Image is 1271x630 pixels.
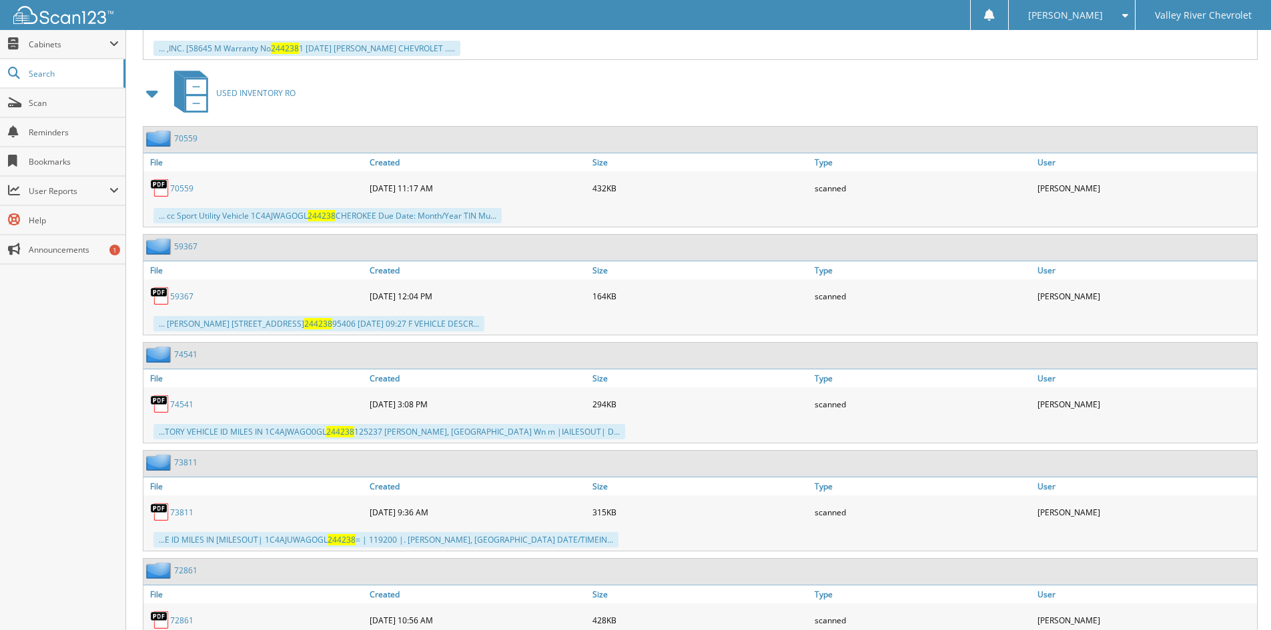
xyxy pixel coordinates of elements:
[29,97,119,109] span: Scan
[326,426,354,437] span: 244238
[811,391,1034,417] div: scanned
[589,391,812,417] div: 294KB
[153,532,618,547] div: ...E ID MILES IN [MILESOUT| 1C4AJUWAGOGL = | 119200 |. [PERSON_NAME], [GEOGRAPHIC_DATA] DATE/TIME...
[366,369,589,387] a: Created
[150,394,170,414] img: PDF.png
[811,477,1034,495] a: Type
[170,291,193,302] a: 59367
[29,244,119,255] span: Announcements
[366,175,589,201] div: [DATE] 11:17 AM
[109,245,120,255] div: 1
[1034,283,1257,309] div: [PERSON_NAME]
[143,153,366,171] a: File
[304,318,332,329] span: 244238
[153,424,625,439] div: ...TORY VEHICLE ID MILES IN 1C4AJWAGO0GL 125237 [PERSON_NAME], [GEOGRAPHIC_DATA] Wn m |IAILESOUT|...
[29,185,109,197] span: User Reports
[143,477,366,495] a: File
[143,261,366,279] a: File
[589,283,812,309] div: 164KB
[589,499,812,525] div: 315KB
[308,210,336,221] span: 244238
[328,534,356,545] span: 244238
[811,369,1034,387] a: Type
[589,261,812,279] a: Size
[153,316,484,331] div: ... [PERSON_NAME] [STREET_ADDRESS] 95406 [DATE] 09:27 F VEHICLE DESCR...
[811,499,1034,525] div: scanned
[143,585,366,603] a: File
[174,457,197,468] a: 73811
[153,41,460,56] div: ... ,INC. [58645 M Warranty No 1 [DATE] [PERSON_NAME] CHEVROLET .....
[1034,369,1257,387] a: User
[811,585,1034,603] a: Type
[271,43,299,54] span: 244238
[150,610,170,630] img: PDF.png
[166,67,296,119] a: USED INVENTORY RO
[366,499,589,525] div: [DATE] 9:36 AM
[589,585,812,603] a: Size
[811,283,1034,309] div: scanned
[29,68,117,79] span: Search
[170,615,193,626] a: 72861
[811,175,1034,201] div: scanned
[1034,153,1257,171] a: User
[29,127,119,138] span: Reminders
[170,507,193,518] a: 73811
[216,87,296,99] span: USED INVENTORY RO
[150,178,170,198] img: PDF.png
[13,6,113,24] img: scan123-logo-white.svg
[366,153,589,171] a: Created
[1034,175,1257,201] div: [PERSON_NAME]
[174,133,197,144] a: 70559
[146,130,174,147] img: folder2.png
[1034,477,1257,495] a: User
[146,454,174,471] img: folder2.png
[811,261,1034,279] a: Type
[29,39,109,50] span: Cabinets
[143,369,366,387] a: File
[589,369,812,387] a: Size
[366,261,589,279] a: Created
[146,238,174,255] img: folder2.png
[366,391,589,417] div: [DATE] 3:08 PM
[366,283,589,309] div: [DATE] 12:04 PM
[589,477,812,495] a: Size
[29,156,119,167] span: Bookmarks
[170,399,193,410] a: 74541
[589,175,812,201] div: 432KB
[170,183,193,194] a: 70559
[150,286,170,306] img: PDF.png
[174,565,197,576] a: 72861
[150,502,170,522] img: PDF.png
[174,241,197,252] a: 59367
[1028,11,1103,19] span: [PERSON_NAME]
[1034,261,1257,279] a: User
[1034,585,1257,603] a: User
[146,346,174,363] img: folder2.png
[366,585,589,603] a: Created
[174,349,197,360] a: 74541
[1155,11,1252,19] span: Valley River Chevrolet
[29,215,119,226] span: Help
[366,477,589,495] a: Created
[153,208,502,223] div: ... cc Sport Utility Vehicle 1C4AJWAGOGL CHEROKEE Due Date: Month/Year TIN Mu...
[1034,499,1257,525] div: [PERSON_NAME]
[589,153,812,171] a: Size
[811,153,1034,171] a: Type
[1034,391,1257,417] div: [PERSON_NAME]
[146,562,174,579] img: folder2.png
